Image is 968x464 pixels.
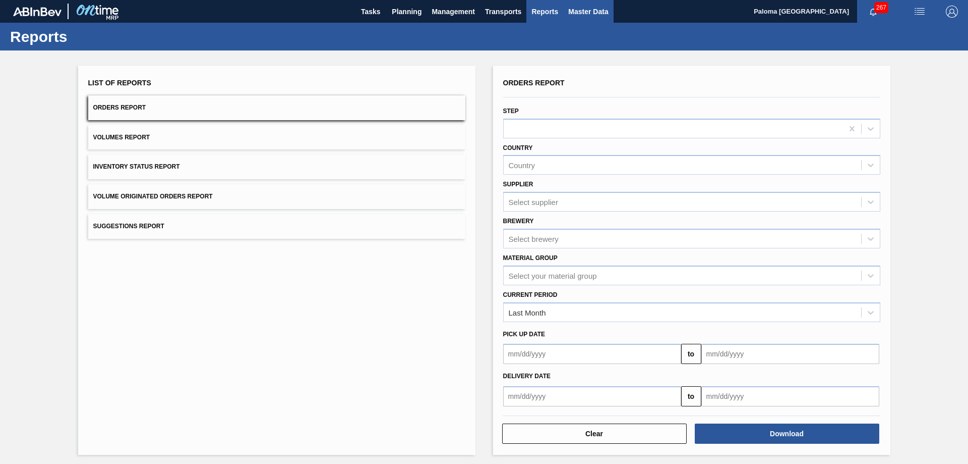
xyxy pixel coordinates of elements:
button: Notifications [857,5,889,19]
input: mm/dd/yyyy [701,344,879,364]
input: mm/dd/yyyy [503,344,681,364]
span: 267 [874,2,888,13]
label: Supplier [503,181,533,188]
span: Transports [485,6,521,18]
span: Tasks [359,6,382,18]
div: Select supplier [509,198,558,207]
label: Brewery [503,218,534,225]
div: Select your material group [509,271,597,280]
button: Volume Originated Orders Report [88,184,465,209]
img: userActions [914,6,926,18]
span: Delivery Date [503,373,551,380]
div: Last Month [509,308,546,317]
h1: Reports [10,31,189,42]
img: Logout [946,6,958,18]
input: mm/dd/yyyy [503,386,681,406]
span: Orders Report [93,104,146,111]
button: to [681,344,701,364]
span: Inventory Status Report [93,163,180,170]
span: Volumes Report [93,134,150,141]
span: Orders Report [503,79,565,87]
button: Download [695,424,879,444]
button: Clear [502,424,687,444]
span: Planning [392,6,421,18]
span: Volume Originated Orders Report [93,193,213,200]
span: Master Data [568,6,608,18]
label: Material Group [503,254,558,262]
span: Pick up Date [503,331,546,338]
button: Volumes Report [88,125,465,150]
span: List of Reports [88,79,151,87]
div: Country [509,161,535,170]
span: Reports [531,6,558,18]
input: mm/dd/yyyy [701,386,879,406]
button: Orders Report [88,95,465,120]
span: Management [432,6,475,18]
span: Suggestions Report [93,223,164,230]
div: Select brewery [509,234,559,243]
button: Inventory Status Report [88,154,465,179]
button: Suggestions Report [88,214,465,239]
label: Country [503,144,533,151]
label: Step [503,108,519,115]
button: to [681,386,701,406]
img: TNhmsLtSVTkK8tSr43FrP2fwEKptu5GPRR3wAAAABJRU5ErkJggg== [13,7,62,16]
label: Current Period [503,291,558,298]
